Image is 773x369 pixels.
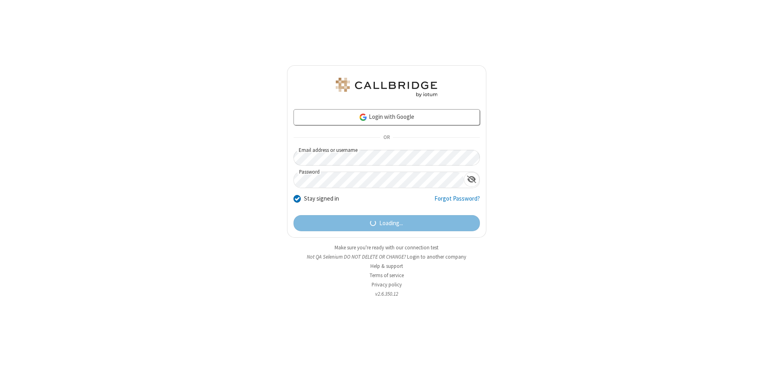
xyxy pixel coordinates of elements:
input: Password [294,172,464,188]
img: QA Selenium DO NOT DELETE OR CHANGE [334,78,439,97]
a: Make sure you're ready with our connection test [335,244,438,251]
span: OR [380,132,393,143]
span: Loading... [379,219,403,228]
li: Not QA Selenium DO NOT DELETE OR CHANGE? [287,253,486,261]
a: Privacy policy [372,281,402,288]
a: Help & support [370,263,403,269]
button: Loading... [293,215,480,231]
li: v2.6.350.12 [287,290,486,298]
iframe: Chat [753,348,767,363]
a: Login with Google [293,109,480,125]
img: google-icon.png [359,113,368,122]
button: Login to another company [407,253,466,261]
input: Email address or username [293,150,480,166]
a: Forgot Password? [434,194,480,209]
div: Show password [464,172,480,187]
a: Terms of service [370,272,404,279]
label: Stay signed in [304,194,339,203]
